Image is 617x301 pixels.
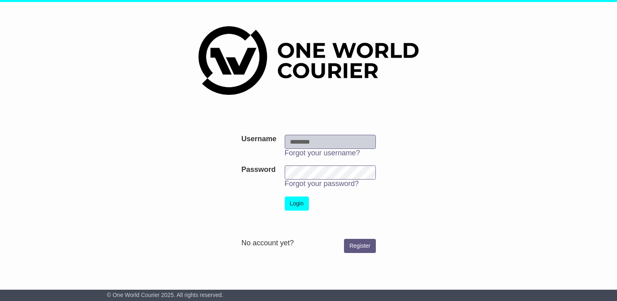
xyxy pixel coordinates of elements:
[241,135,276,144] label: Username
[241,239,375,248] div: No account yet?
[285,196,309,211] button: Login
[198,26,419,95] img: One World
[241,165,275,174] label: Password
[285,149,360,157] a: Forgot your username?
[107,292,223,298] span: © One World Courier 2025. All rights reserved.
[344,239,375,253] a: Register
[285,180,359,188] a: Forgot your password?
